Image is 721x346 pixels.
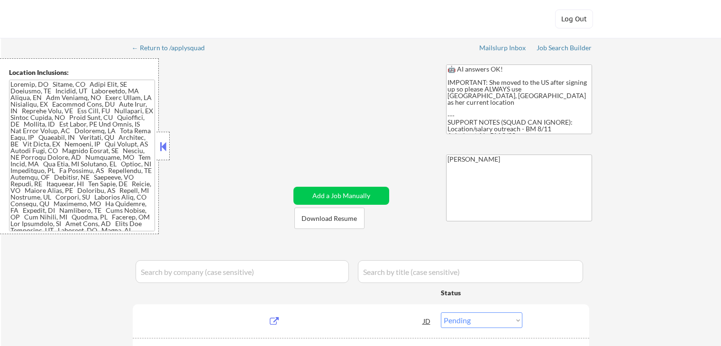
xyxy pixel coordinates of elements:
[479,44,527,54] a: Mailslurp Inbox
[132,45,214,51] div: ← Return to /applysquad
[555,9,593,28] button: Log Out
[441,284,522,301] div: Status
[132,44,214,54] a: ← Return to /applysquad
[358,260,583,283] input: Search by title (case sensitive)
[479,45,527,51] div: Mailslurp Inbox
[537,44,592,54] a: Job Search Builder
[136,260,349,283] input: Search by company (case sensitive)
[293,187,389,205] button: Add a Job Manually
[294,208,365,229] button: Download Resume
[422,312,432,329] div: JD
[9,68,155,77] div: Location Inclusions:
[537,45,592,51] div: Job Search Builder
